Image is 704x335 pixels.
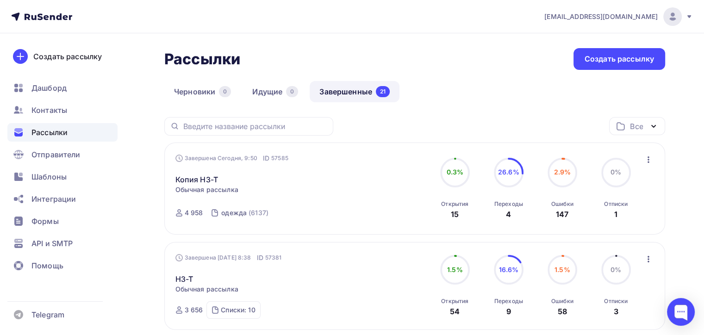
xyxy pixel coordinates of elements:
[604,298,628,305] div: Отписки
[175,285,238,294] span: Обычная рассылка
[175,154,288,163] div: Завершена Сегодня, 9:50
[256,253,263,262] span: ID
[7,79,118,97] a: Дашборд
[494,298,523,305] div: Переходы
[498,168,519,176] span: 26.6%
[221,208,247,217] div: одежда
[31,260,63,271] span: Помощь
[450,306,460,317] div: 54
[175,273,193,285] a: H3-T
[183,121,328,131] input: Введите название рассылки
[271,154,288,163] span: 57585
[265,253,282,262] span: 57381
[249,208,268,217] div: (6137)
[611,266,621,273] span: 0%
[31,309,64,320] span: Telegram
[7,123,118,142] a: Рассылки
[441,298,468,305] div: Открытия
[185,208,203,217] div: 4 958
[175,174,218,185] a: Копия H3-T
[31,127,68,138] span: Рассылки
[31,149,81,160] span: Отправители
[7,212,118,230] a: Формы
[31,105,67,116] span: Контакты
[558,306,567,317] div: 58
[611,168,621,176] span: 0%
[446,168,463,176] span: 0.3%
[31,82,67,93] span: Дашборд
[551,298,573,305] div: Ошибки
[7,101,118,119] a: Контакты
[286,86,298,97] div: 0
[31,216,59,227] span: Формы
[609,117,665,135] button: Все
[7,167,118,186] a: Шаблоны
[310,81,399,102] a: Завершенные21
[164,50,240,68] h2: Рассылки
[544,7,693,26] a: [EMAIL_ADDRESS][DOMAIN_NAME]
[164,81,241,102] a: Черновики0
[447,266,463,273] span: 1.5%
[376,86,390,97] div: 21
[544,12,658,21] span: [EMAIL_ADDRESS][DOMAIN_NAME]
[175,253,282,262] div: Завершена [DATE] 8:38
[604,200,628,208] div: Отписки
[630,121,643,132] div: Все
[263,154,269,163] span: ID
[31,193,76,205] span: Интеграции
[554,168,571,176] span: 2.9%
[556,209,568,220] div: 147
[551,200,573,208] div: Ошибки
[614,306,618,317] div: 3
[585,54,654,64] div: Создать рассылку
[498,266,518,273] span: 16.6%
[185,305,203,315] div: 3 656
[451,209,459,220] div: 15
[31,238,73,249] span: API и SMTP
[494,200,523,208] div: Переходы
[441,200,468,208] div: Открытия
[220,205,269,220] a: одежда (6137)
[614,209,617,220] div: 1
[554,266,570,273] span: 1.5%
[33,51,102,62] div: Создать рассылку
[219,86,231,97] div: 0
[175,185,238,194] span: Обычная рассылка
[506,306,511,317] div: 9
[221,305,255,315] div: Списки: 10
[31,171,67,182] span: Шаблоны
[243,81,308,102] a: Идущие0
[506,209,511,220] div: 4
[7,145,118,164] a: Отправители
